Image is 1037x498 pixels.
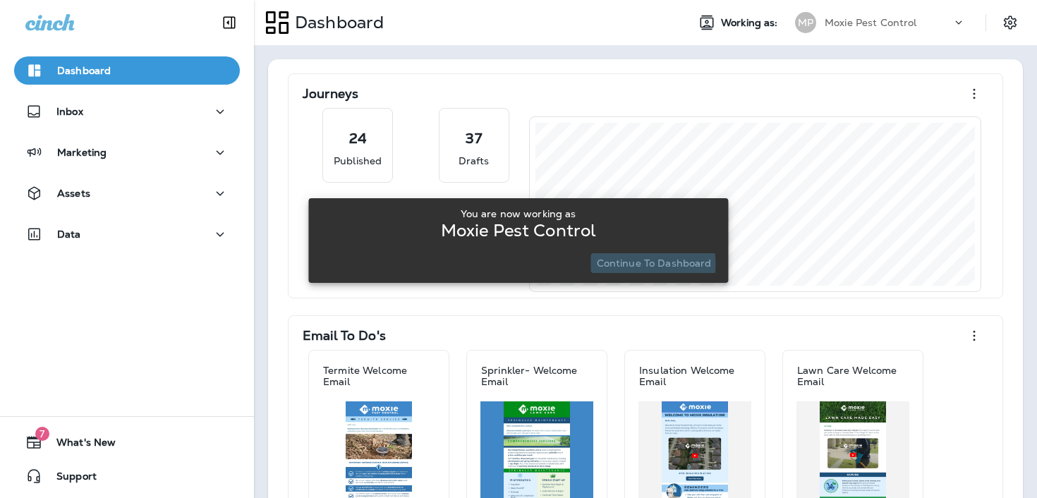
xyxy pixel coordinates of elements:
p: Dashboard [289,12,384,33]
button: Collapse Sidebar [210,8,249,37]
button: Marketing [14,138,240,166]
button: 7What's New [14,428,240,456]
p: Lawn Care Welcome Email [797,365,909,387]
div: MP [795,12,816,33]
button: Continue to Dashboard [591,253,717,273]
button: Dashboard [14,56,240,85]
p: Continue to Dashboard [597,257,712,269]
p: Inbox [56,106,83,117]
p: Marketing [57,147,107,158]
button: Support [14,462,240,490]
p: Moxie Pest Control [441,225,597,236]
button: Settings [997,10,1023,35]
p: Assets [57,188,90,199]
span: 7 [35,427,49,441]
span: Support [42,470,97,487]
p: Dashboard [57,65,111,76]
p: Email To Do's [303,329,386,343]
p: Data [57,229,81,240]
button: Data [14,220,240,248]
button: Assets [14,179,240,207]
p: Journeys [303,87,358,101]
p: You are now working as [461,208,576,219]
span: What's New [42,437,116,454]
span: Working as: [721,17,781,29]
p: Moxie Pest Control [825,17,917,28]
button: Inbox [14,97,240,126]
